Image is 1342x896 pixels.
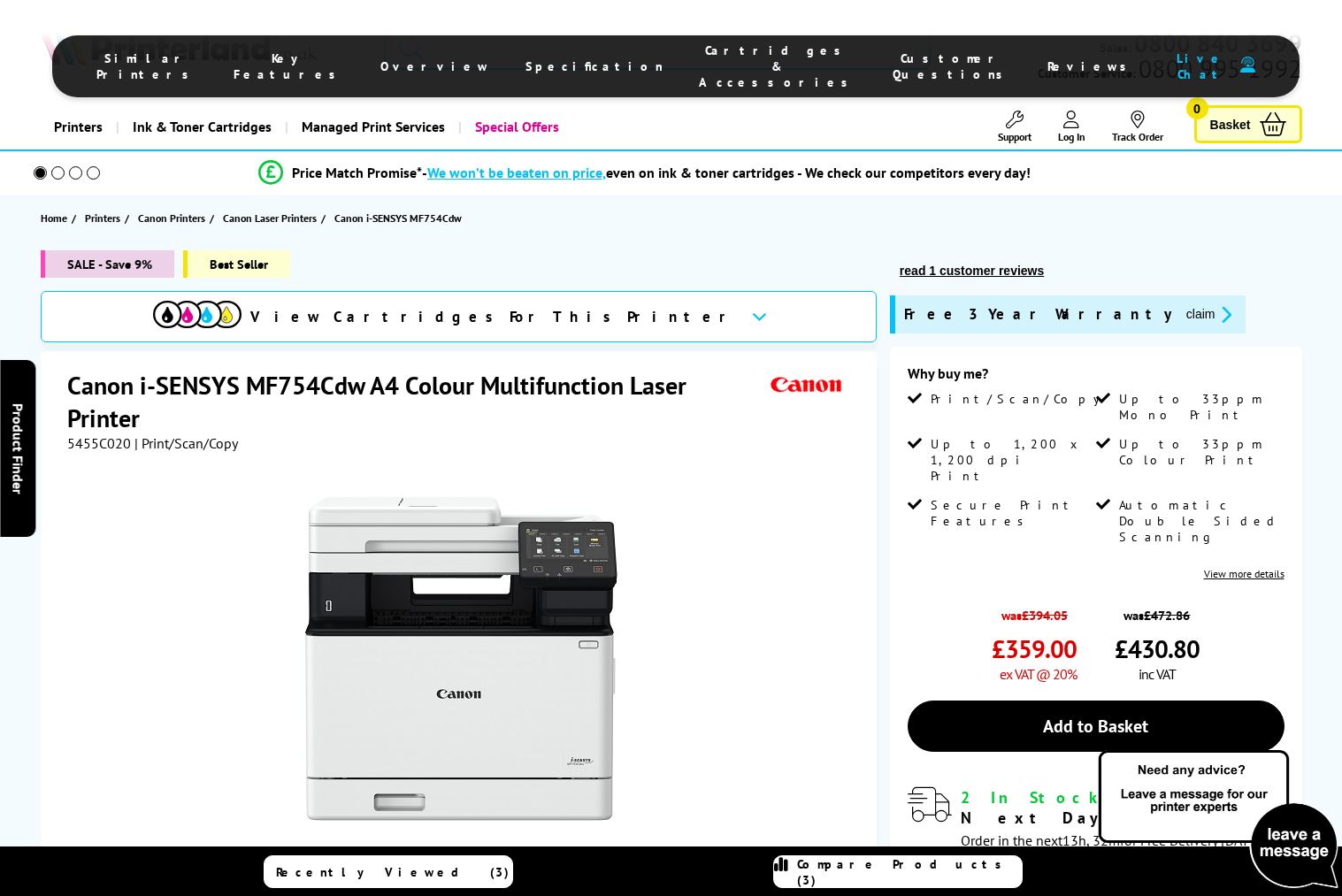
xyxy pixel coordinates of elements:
[133,104,272,149] span: Ink & Toner Cartridges
[992,632,1077,665] span: £359.00
[893,50,1012,82] span: Customer Questions
[1210,112,1251,136] span: Basket
[699,42,857,90] span: Cartridges & Accessories
[1144,607,1190,624] strike: £472.86
[85,209,120,227] span: Printers
[422,164,1031,181] div: - even on ink & toner cartridges - We check our competitors every day!
[234,50,345,82] span: Key Features
[276,864,510,880] span: Recently Viewed (3)
[1047,58,1136,74] span: Reviews
[288,487,634,834] img: Canon i-SENSYS MF754Cdw
[1204,567,1284,580] a: View more details
[153,301,242,328] img: View Cartridges
[1119,436,1281,468] span: Up to 33ppm Colour Print
[961,831,1261,869] span: Order in the next for Free Delivery [DATE] 29 September!
[931,391,1113,407] span: Print/Scan/Copy
[67,434,131,452] span: 5455C020
[223,209,317,227] span: Canon Laser Printers
[67,369,766,434] h1: Canon i-SENSYS MF754Cdw A4 Colour Multifunction Laser Printer
[9,157,1280,188] li: modal_Promise
[1119,391,1281,423] span: Up to 33ppm Mono Print
[1062,831,1120,849] span: 13h, 32m
[525,58,663,74] span: Specification
[1022,607,1068,624] strike: £394.05
[894,263,1049,279] button: read 1 customer reviews
[41,209,67,227] span: Home
[1115,632,1200,665] span: £430.80
[931,497,1093,529] span: Secure Print Features
[9,402,27,494] span: Product Finder
[1094,747,1342,892] img: Open Live Chat window
[427,164,606,181] span: We won’t be beaten on price,
[380,58,490,74] span: Overview
[904,304,1172,325] span: Free 3 Year Warranty
[1171,50,1231,82] span: Live Chat
[458,104,572,149] a: Special Offers
[116,104,285,149] a: Ink & Toner Cartridges
[334,209,462,227] span: Canon i-SENSYS MF754Cdw
[138,209,210,227] a: Canon Printers
[1058,130,1085,143] span: Log In
[134,434,238,452] span: | Print/Scan/Copy
[766,369,847,402] img: Canon
[292,164,422,181] span: Price Match Promise*
[1240,57,1255,73] img: user-headset-duotone.svg
[1000,665,1077,683] span: ex VAT @ 20%
[773,855,1023,888] a: Compare Products (3)
[138,209,205,227] span: Canon Printers
[85,209,125,227] a: Printers
[41,250,174,278] span: SALE - Save 9%
[223,209,321,227] a: Canon Laser Printers
[931,436,1093,484] span: Up to 1,200 x 1,200 dpi Print
[41,209,72,227] a: Home
[250,307,737,326] span: View Cartridges For This Printer
[1139,665,1176,683] span: inc VAT
[1186,97,1208,119] span: 0
[1058,111,1085,143] a: Log In
[1194,105,1302,143] a: Basket 0
[998,111,1031,143] a: Support
[1181,304,1237,325] button: promo-description
[96,50,198,82] span: Similar Printers
[1115,598,1200,624] span: was
[1112,111,1163,143] a: Track Order
[285,104,458,149] a: Managed Print Services
[264,855,513,888] a: Recently Viewed (3)
[1119,497,1281,545] span: Automatic Double Sided Scanning
[334,209,466,227] a: Canon i-SENSYS MF754Cdw
[908,364,1284,391] div: Why buy me?
[183,250,290,278] span: Best Seller
[908,701,1284,752] a: Add to Basket
[992,598,1077,624] span: was
[908,787,1284,869] div: modal_delivery
[41,104,116,149] a: Printers
[797,856,1022,888] span: Compare Products (3)
[961,787,1106,808] span: 2 In Stock
[998,130,1031,143] span: Support
[961,787,1284,828] div: for FREE Next Day Delivery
